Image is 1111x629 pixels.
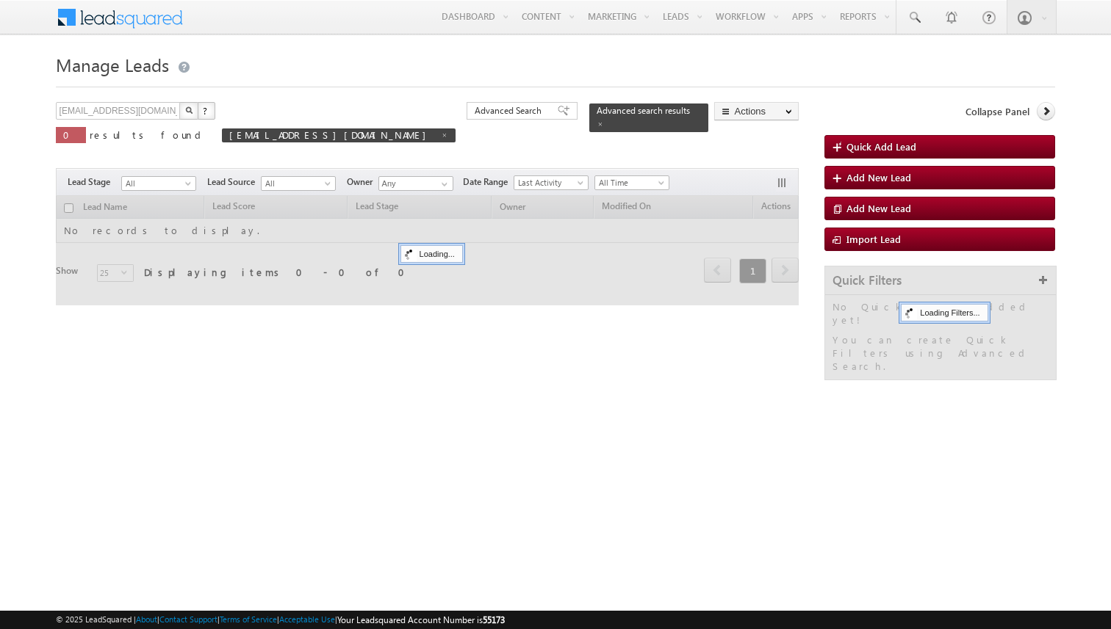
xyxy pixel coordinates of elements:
[136,614,157,624] a: About
[203,104,209,117] span: ?
[262,177,331,190] span: All
[63,128,79,141] span: 0
[594,175,669,190] a: All Time
[966,105,1029,118] span: Collapse Panel
[198,102,215,120] button: ?
[122,177,192,190] span: All
[90,128,206,141] span: results found
[229,128,434,141] span: [EMAIL_ADDRESS][DOMAIN_NAME]
[185,106,193,114] img: Search
[400,245,463,263] div: Loading...
[56,53,169,76] span: Manage Leads
[846,202,911,214] span: Add New Lead
[514,176,584,189] span: Last Activity
[846,140,916,153] span: Quick Add Lead
[279,614,335,624] a: Acceptable Use
[56,613,505,627] span: © 2025 LeadSquared | | | | |
[261,176,336,191] a: All
[475,104,546,117] span: Advanced Search
[220,614,277,624] a: Terms of Service
[901,304,988,321] div: Loading Filters...
[347,175,378,189] span: Owner
[207,175,261,189] span: Lead Source
[434,177,452,192] a: Show All Items
[121,176,196,191] a: All
[483,614,505,625] span: 55173
[68,175,121,189] span: Lead Stage
[846,233,901,245] span: Import Lead
[714,102,799,120] button: Actions
[159,614,217,624] a: Contact Support
[514,175,589,190] a: Last Activity
[337,614,505,625] span: Your Leadsquared Account Number is
[595,176,665,189] span: All Time
[597,105,690,116] span: Advanced search results
[378,176,453,191] input: Type to Search
[846,171,911,183] span: Add New Lead
[463,175,514,189] span: Date Range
